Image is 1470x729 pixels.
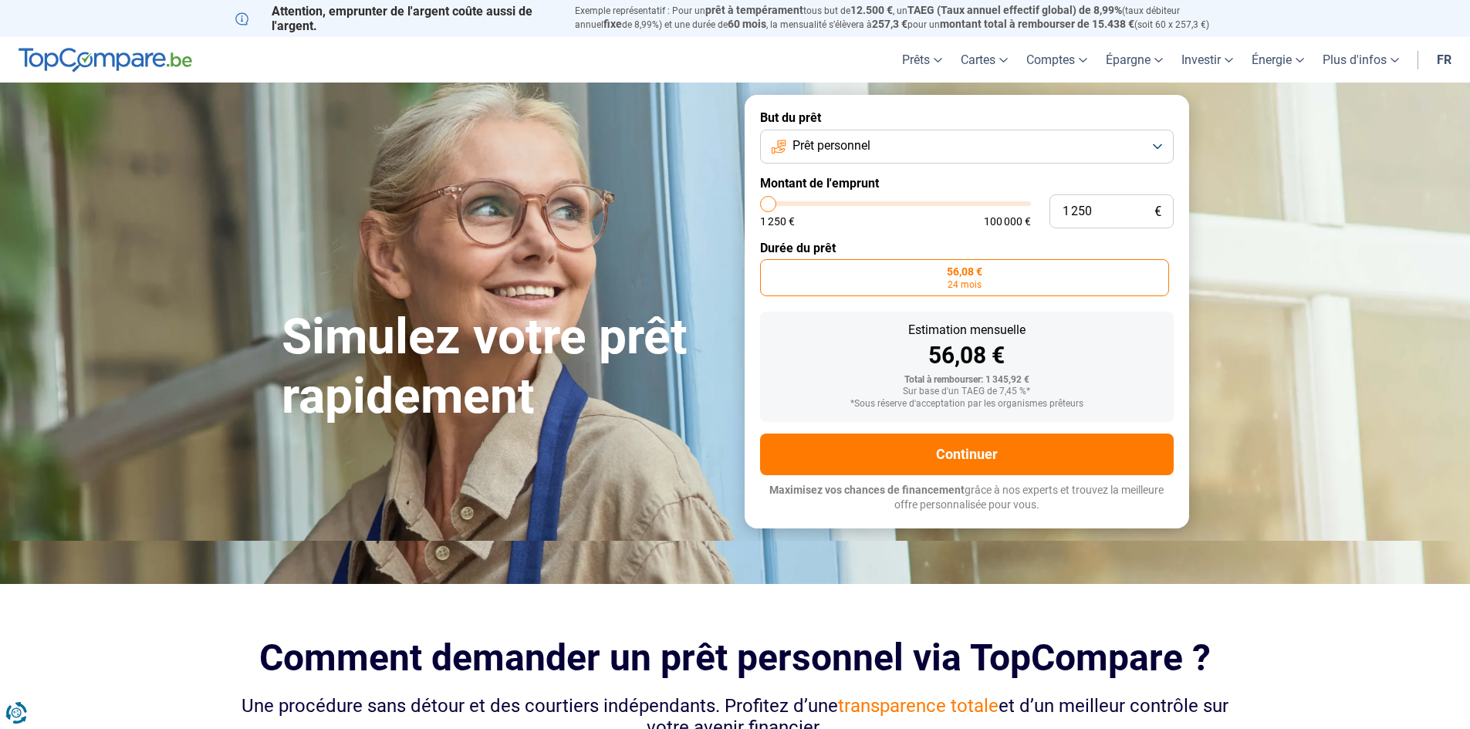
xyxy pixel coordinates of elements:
[1242,37,1313,83] a: Énergie
[760,434,1174,475] button: Continuer
[760,176,1174,191] label: Montant de l'emprunt
[282,308,726,427] h1: Simulez votre prêt rapidement
[1154,205,1161,218] span: €
[760,130,1174,164] button: Prêt personnel
[235,636,1235,679] h2: Comment demander un prêt personnel via TopCompare ?
[1428,37,1461,83] a: fr
[772,399,1161,410] div: *Sous réserve d'acceptation par les organismes prêteurs
[603,18,622,30] span: fixe
[838,695,999,717] span: transparence totale
[760,483,1174,513] p: grâce à nos experts et trouvez la meilleure offre personnalisée pour vous.
[19,48,192,73] img: TopCompare
[760,216,795,227] span: 1 250 €
[850,4,893,16] span: 12.500 €
[760,241,1174,255] label: Durée du prêt
[1313,37,1408,83] a: Plus d'infos
[792,137,870,154] span: Prêt personnel
[772,386,1161,397] div: Sur base d'un TAEG de 7,45 %*
[235,4,556,33] p: Attention, emprunter de l'argent coûte aussi de l'argent.
[772,375,1161,386] div: Total à rembourser: 1 345,92 €
[575,4,1235,32] p: Exemple représentatif : Pour un tous but de , un (taux débiteur annuel de 8,99%) et une durée de ...
[772,324,1161,336] div: Estimation mensuelle
[947,266,982,277] span: 56,08 €
[907,4,1122,16] span: TAEG (Taux annuel effectif global) de 8,99%
[760,110,1174,125] label: But du prêt
[1017,37,1097,83] a: Comptes
[948,280,982,289] span: 24 mois
[772,344,1161,367] div: 56,08 €
[1172,37,1242,83] a: Investir
[769,484,965,496] span: Maximisez vos chances de financement
[872,18,907,30] span: 257,3 €
[1097,37,1172,83] a: Épargne
[951,37,1017,83] a: Cartes
[705,4,803,16] span: prêt à tempérament
[728,18,766,30] span: 60 mois
[893,37,951,83] a: Prêts
[984,216,1031,227] span: 100 000 €
[940,18,1134,30] span: montant total à rembourser de 15.438 €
